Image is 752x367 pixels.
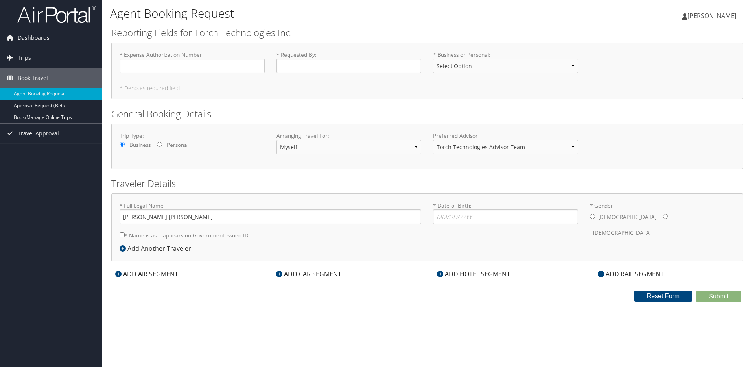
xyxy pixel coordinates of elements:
[433,269,514,279] div: ADD HOTEL SEGMENT
[110,5,533,22] h1: Agent Booking Request
[433,59,578,73] select: * Business or Personal:
[18,124,59,143] span: Travel Approval
[593,225,651,240] label: [DEMOGRAPHIC_DATA]
[598,209,656,224] label: [DEMOGRAPHIC_DATA]
[276,59,422,73] input: * Requested By:
[663,214,668,219] input: * Gender:[DEMOGRAPHIC_DATA][DEMOGRAPHIC_DATA]
[167,141,188,149] label: Personal
[634,291,693,302] button: Reset Form
[120,85,735,91] h5: * Denotes required field
[129,141,151,149] label: Business
[120,59,265,73] input: * Expense Authorization Number:
[111,269,182,279] div: ADD AIR SEGMENT
[18,48,31,68] span: Trips
[111,177,743,190] h2: Traveler Details
[276,132,422,140] label: Arranging Travel For:
[18,68,48,88] span: Book Travel
[120,132,265,140] label: Trip Type:
[120,232,125,237] input: * Name is as it appears on Government issued ID.
[276,51,422,73] label: * Requested By :
[433,202,578,224] label: * Date of Birth:
[120,209,421,224] input: * Full Legal Name
[696,291,741,302] button: Submit
[18,28,50,48] span: Dashboards
[433,51,578,80] label: * Business or Personal :
[590,202,735,241] label: * Gender:
[111,26,743,39] h2: Reporting Fields for Torch Technologies Inc.
[594,269,668,279] div: ADD RAIL SEGMENT
[682,4,744,28] a: [PERSON_NAME]
[590,214,595,219] input: * Gender:[DEMOGRAPHIC_DATA][DEMOGRAPHIC_DATA]
[687,11,736,20] span: [PERSON_NAME]
[272,269,345,279] div: ADD CAR SEGMENT
[433,132,578,140] label: Preferred Advisor
[17,5,96,24] img: airportal-logo.png
[111,107,743,120] h2: General Booking Details
[120,244,195,253] div: Add Another Traveler
[120,228,250,243] label: * Name is as it appears on Government issued ID.
[120,51,265,73] label: * Expense Authorization Number :
[433,209,578,224] input: * Date of Birth:
[120,202,421,224] label: * Full Legal Name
